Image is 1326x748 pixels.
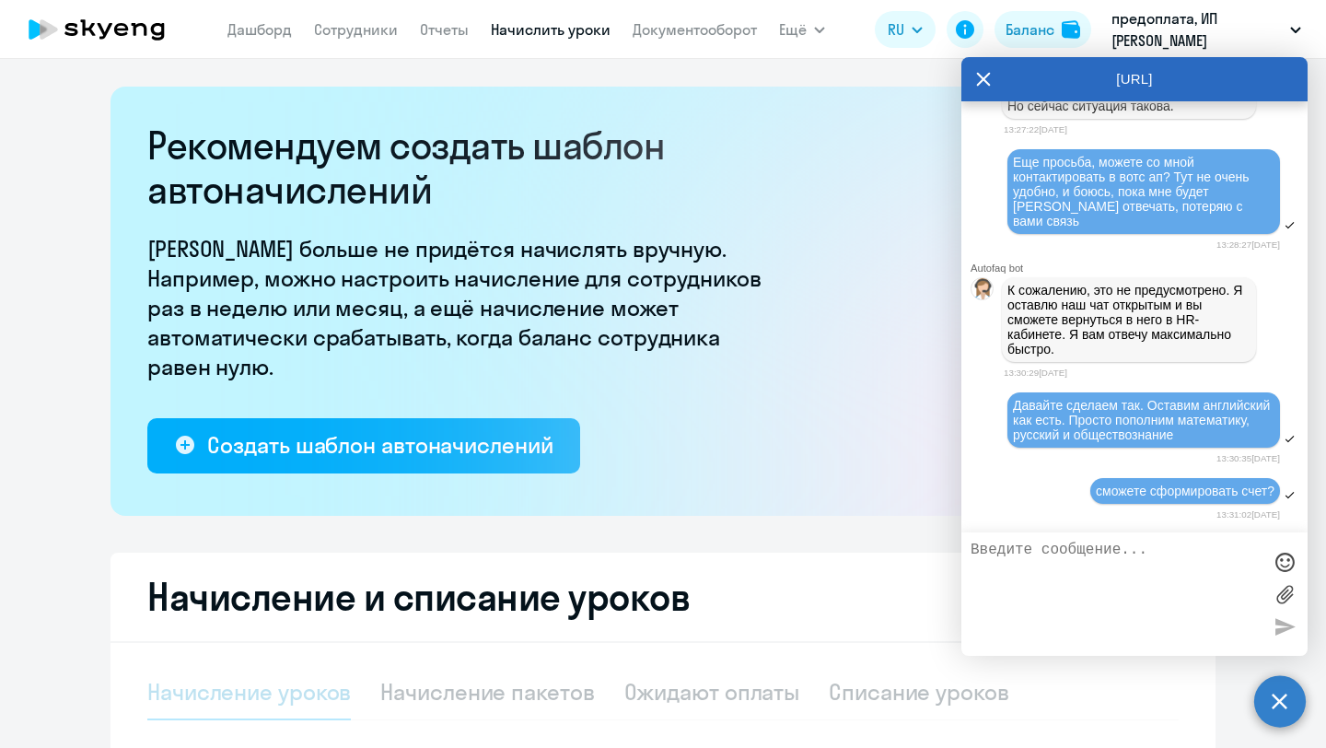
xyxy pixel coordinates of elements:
[971,278,994,305] img: bot avatar
[875,11,936,48] button: RU
[491,20,611,39] a: Начислить уроки
[633,20,757,39] a: Документооборот
[147,575,1179,619] h2: Начисление и списание уроков
[888,18,904,41] span: RU
[207,430,552,460] div: Создать шаблон автоначислений
[1271,580,1298,608] label: Лимит 10 файлов
[1006,18,1054,41] div: Баланс
[1102,7,1310,52] button: предоплата, ИП [PERSON_NAME]
[1096,484,1274,498] span: сможете сформировать счет?
[147,234,773,381] p: [PERSON_NAME] больше не придётся начислять вручную. Например, можно настроить начисление для сотр...
[971,263,1308,274] div: Autofaq bot
[314,20,398,39] a: Сотрудники
[1111,7,1283,52] p: предоплата, ИП [PERSON_NAME]
[994,11,1091,48] button: Балансbalance
[1216,453,1280,463] time: 13:30:35[DATE]
[1004,368,1067,378] time: 13:30:29[DATE]
[779,18,807,41] span: Ещё
[147,123,773,212] h2: Рекомендуем создать шаблон автоначислений
[1062,20,1080,39] img: balance
[147,418,580,473] button: Создать шаблон автоначислений
[1004,124,1067,134] time: 13:27:22[DATE]
[1216,240,1280,250] time: 13:28:27[DATE]
[1013,155,1253,228] span: Еще просьба, можете со мной контактировать в вотс ап? Тут не очень удобно, и боюсь, пока мне буде...
[227,20,292,39] a: Дашборд
[779,11,825,48] button: Ещё
[1007,283,1250,356] p: К сожалению, это не предусмотрено. Я оставлю наш чат открытым и вы сможете вернуться в него в HR-...
[420,20,469,39] a: Отчеты
[1216,509,1280,520] time: 13:31:02[DATE]
[1013,398,1274,442] span: Давайте сделаем так. Оставим английский как есть. Просто пополним математику, русский и обществоз...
